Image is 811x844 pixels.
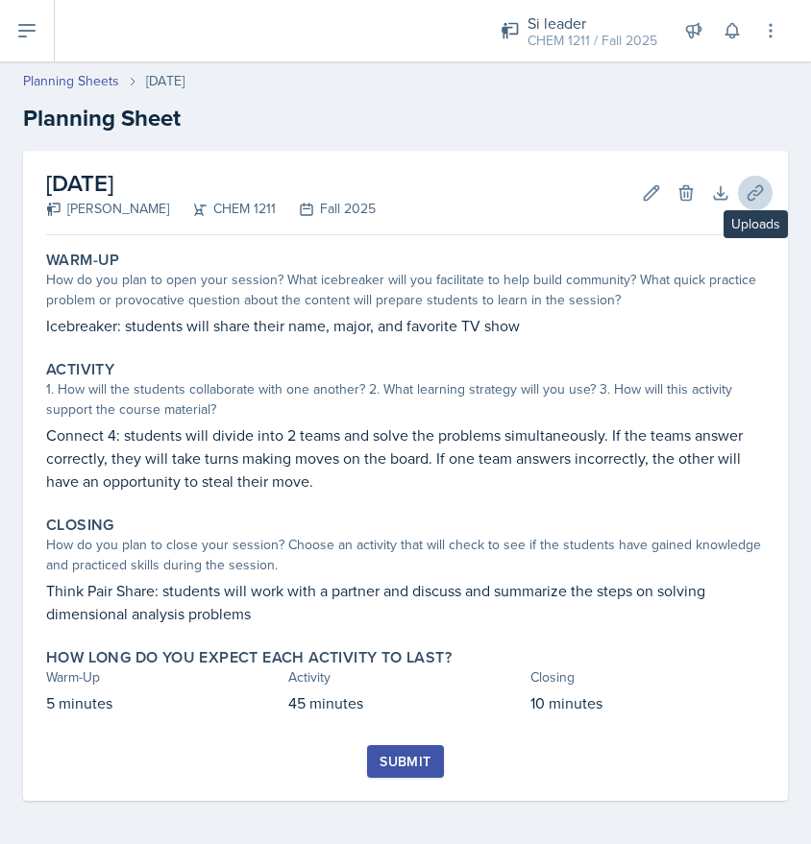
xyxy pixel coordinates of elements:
p: Icebreaker: students will share their name, major, and favorite TV show [46,314,765,337]
label: Warm-Up [46,251,120,270]
div: Fall 2025 [276,199,376,219]
label: Activity [46,360,114,379]
h2: Planning Sheet [23,101,788,135]
div: How do you plan to close your session? Choose an activity that will check to see if the students ... [46,535,765,575]
div: CHEM 1211 / Fall 2025 [528,31,657,51]
div: 1. How will the students collaborate with one another? 2. What learning strategy will you use? 3.... [46,379,765,420]
div: Si leader [528,12,657,35]
div: Warm-Up [46,667,281,687]
h2: [DATE] [46,166,376,201]
p: Think Pair Share: students will work with a partner and discuss and summarize the steps on solvin... [46,579,765,625]
div: Submit [380,754,430,769]
a: Planning Sheets [23,71,119,91]
p: 5 minutes [46,691,281,714]
div: [DATE] [146,71,184,91]
label: Closing [46,516,114,535]
div: How do you plan to open your session? What icebreaker will you facilitate to help build community... [46,270,765,310]
p: 10 minutes [530,691,765,714]
p: Connect 4: students will divide into 2 teams and solve the problems simultaneously. If the teams ... [46,423,765,493]
button: Uploads [738,176,773,210]
div: CHEM 1211 [169,199,276,219]
div: Closing [530,667,765,687]
div: Activity [288,667,523,687]
button: Submit [367,745,443,778]
label: How long do you expect each activity to last? [46,648,452,667]
p: 45 minutes [288,691,523,714]
div: [PERSON_NAME] [46,199,169,219]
